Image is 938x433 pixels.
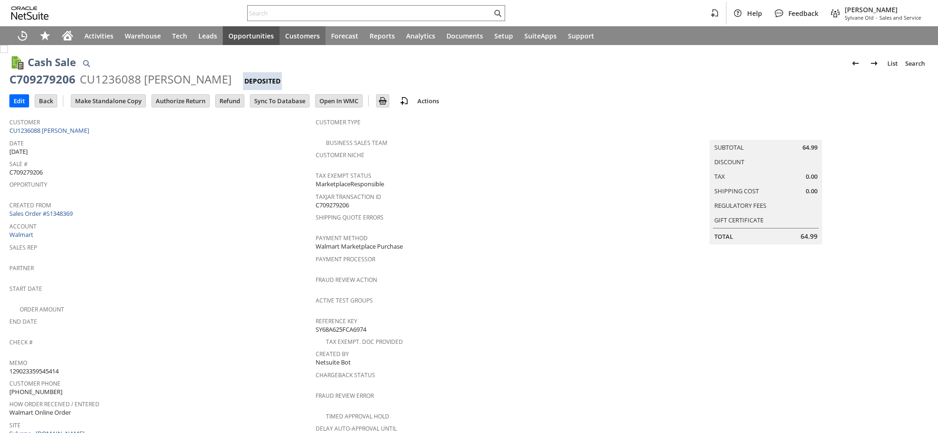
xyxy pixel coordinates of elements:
[9,72,76,87] div: C709279206
[250,95,309,107] input: Sync To Database
[788,9,818,18] span: Feedback
[519,26,562,45] a: SuiteApps
[9,222,37,230] a: Account
[446,31,483,40] span: Documents
[364,26,401,45] a: Reports
[316,296,373,304] a: Active Test Groups
[489,26,519,45] a: Setup
[714,158,744,166] a: Discount
[125,31,161,40] span: Warehouse
[316,172,371,180] a: Tax Exempt Status
[850,58,861,69] img: Previous
[441,26,489,45] a: Documents
[9,380,61,387] a: Customer Phone
[35,95,57,107] input: Back
[81,58,92,69] img: Quick Find
[9,230,33,239] a: Walmart
[198,31,217,40] span: Leads
[9,285,42,293] a: Start Date
[869,58,880,69] img: Next
[316,425,397,433] a: Delay Auto-Approval Until
[9,359,27,367] a: Memo
[331,31,358,40] span: Forecast
[9,318,37,326] a: End Date
[377,95,389,107] input: Print
[223,26,280,45] a: Opportunities
[11,7,49,20] svg: logo
[10,95,29,107] input: Edit
[56,26,79,45] a: Home
[370,31,395,40] span: Reports
[316,201,349,210] span: C709279206
[9,408,71,417] span: Walmart Online Order
[845,5,921,14] span: [PERSON_NAME]
[62,30,73,41] svg: Home
[9,126,91,135] a: CU1236088 [PERSON_NAME]
[166,26,193,45] a: Tech
[316,193,381,201] a: TaxJar Transaction ID
[399,95,410,106] img: add-record.svg
[84,31,113,40] span: Activities
[39,30,51,41] svg: Shortcuts
[20,305,64,313] a: Order Amount
[9,421,21,429] a: Site
[714,172,725,181] a: Tax
[316,358,351,367] span: Netsuite Bot
[714,201,766,210] a: Regulatory Fees
[492,8,503,19] svg: Search
[406,31,435,40] span: Analytics
[316,213,384,221] a: Shipping Quote Errors
[9,181,47,189] a: Opportunity
[806,172,817,181] span: 0.00
[9,264,34,272] a: Partner
[326,412,389,420] a: Timed Approval Hold
[316,255,375,263] a: Payment Processor
[17,30,28,41] svg: Recent Records
[884,56,901,71] a: List
[9,147,28,156] span: [DATE]
[9,139,24,147] a: Date
[34,26,56,45] div: Shortcuts
[568,31,594,40] span: Support
[326,139,387,147] a: Business Sales Team
[710,125,822,140] caption: Summary
[802,143,817,152] span: 64.99
[9,118,40,126] a: Customer
[714,187,759,195] a: Shipping Cost
[216,95,244,107] input: Refund
[9,209,75,218] a: Sales Order #S1348369
[280,26,325,45] a: Customers
[801,232,817,241] span: 64.99
[9,387,62,396] span: [PHONE_NUMBER]
[316,234,368,242] a: Payment Method
[316,392,374,400] a: Fraud Review Error
[9,168,43,177] span: C709279206
[316,95,362,107] input: Open In WMC
[71,95,145,107] input: Make Standalone Copy
[806,187,817,196] span: 0.00
[714,216,764,224] a: Gift Certificate
[193,26,223,45] a: Leads
[316,242,403,251] span: Walmart Marketplace Purchase
[9,367,59,376] span: 129023359545414
[316,325,366,334] span: SY68A625FCA6974
[316,180,384,189] span: MarketplaceResponsible
[28,54,76,70] h1: Cash Sale
[401,26,441,45] a: Analytics
[414,97,443,105] a: Actions
[316,350,349,358] a: Created By
[524,31,557,40] span: SuiteApps
[11,26,34,45] a: Recent Records
[325,26,364,45] a: Forecast
[714,143,744,152] a: Subtotal
[285,31,320,40] span: Customers
[9,160,28,168] a: Sale #
[79,26,119,45] a: Activities
[377,95,388,106] img: Print
[172,31,187,40] span: Tech
[316,371,375,379] a: Chargeback Status
[228,31,274,40] span: Opportunities
[9,243,37,251] a: Sales Rep
[879,14,921,21] span: Sales and Service
[494,31,513,40] span: Setup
